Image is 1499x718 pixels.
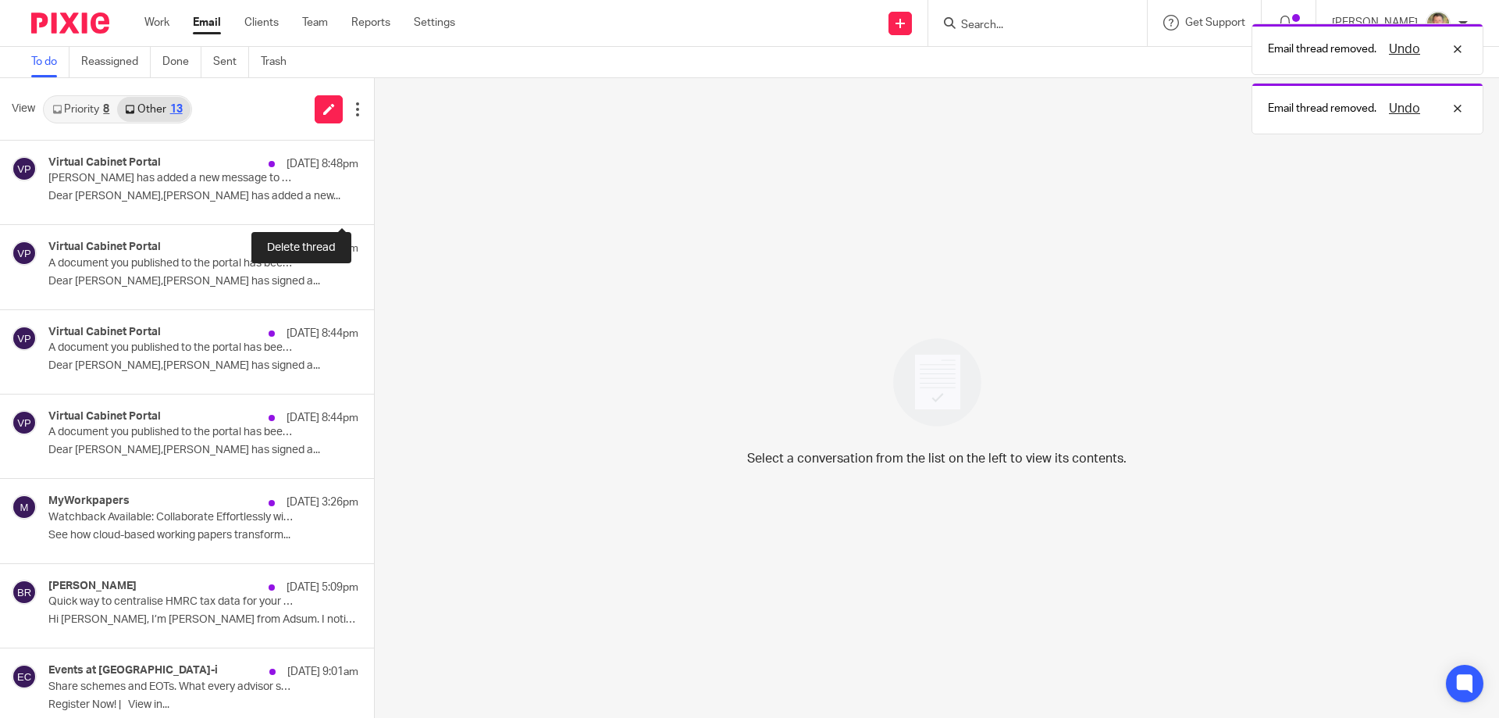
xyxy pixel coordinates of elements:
p: Dear [PERSON_NAME],[PERSON_NAME] has signed a... [48,444,358,457]
div: 13 [170,104,183,115]
p: Register Now! | View in... [48,698,358,712]
h4: Virtual Cabinet Portal [48,326,161,339]
a: Reassigned [81,47,151,77]
p: A document you published to the portal has been signed [48,341,297,355]
h4: [PERSON_NAME] [48,580,137,593]
img: High%20Res%20Andrew%20Price%20Accountants_Poppy%20Jakes%20photography-1118.jpg [1426,11,1451,36]
p: Email thread removed. [1268,101,1376,116]
h4: Events at [GEOGRAPHIC_DATA]-i [48,664,218,677]
p: Quick way to centralise HMRC tax data for your Torquay clients [48,595,297,609]
p: [DATE] 8:44pm [287,326,358,341]
p: Dear [PERSON_NAME],[PERSON_NAME] has signed a... [48,359,358,373]
p: [DATE] 8:44pm [287,241,358,256]
p: [PERSON_NAME] has added a new message to your pack of documents [48,172,297,185]
p: A document you published to the portal has been signed [48,426,297,439]
img: svg%3E [12,156,37,181]
p: A document you published to the portal has been signed [48,257,297,270]
button: Undo [1384,99,1425,118]
p: Email thread removed. [1268,41,1376,57]
p: [DATE] 3:26pm [287,495,358,510]
p: [DATE] 9:01am [287,664,358,680]
a: Priority8 [45,97,117,122]
img: svg%3E [12,410,37,435]
p: [DATE] 5:09pm [287,580,358,595]
p: Dear [PERSON_NAME],[PERSON_NAME] has signed a... [48,275,358,288]
div: 8 [103,104,109,115]
p: Share schemes and EOTs. What every advisor should know... [48,680,297,694]
img: image [883,328,992,437]
p: [DATE] 8:44pm [287,410,358,426]
span: View [12,101,35,117]
p: Select a conversation from the list on the left to view its contents. [747,449,1127,468]
img: svg%3E [12,241,37,266]
a: Settings [414,15,455,30]
a: Team [302,15,328,30]
p: Watchback Available: Collaborate Effortlessly with Your Team in the Cloud [48,511,297,524]
a: Trash [261,47,298,77]
p: [DATE] 8:48pm [287,156,358,172]
button: Undo [1384,40,1425,59]
a: Other13 [117,97,190,122]
a: Sent [213,47,249,77]
img: svg%3E [12,326,37,351]
img: svg%3E [12,664,37,689]
img: svg%3E [12,580,37,605]
p: Dear [PERSON_NAME],[PERSON_NAME] has added a new... [48,190,358,203]
a: Done [162,47,201,77]
p: See how cloud-based working papers transform... [48,529,358,542]
a: Work [144,15,169,30]
a: To do [31,47,69,77]
h4: Virtual Cabinet Portal [48,241,161,254]
p: Hi [PERSON_NAME], I’m [PERSON_NAME] from Adsum. I noticed... [48,613,358,627]
a: Reports [351,15,390,30]
a: Clients [244,15,279,30]
img: svg%3E [12,495,37,520]
h4: Virtual Cabinet Portal [48,156,161,170]
h4: Virtual Cabinet Portal [48,410,161,423]
a: Email [193,15,221,30]
img: Pixie [31,13,109,34]
h4: MyWorkpapers [48,495,130,508]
